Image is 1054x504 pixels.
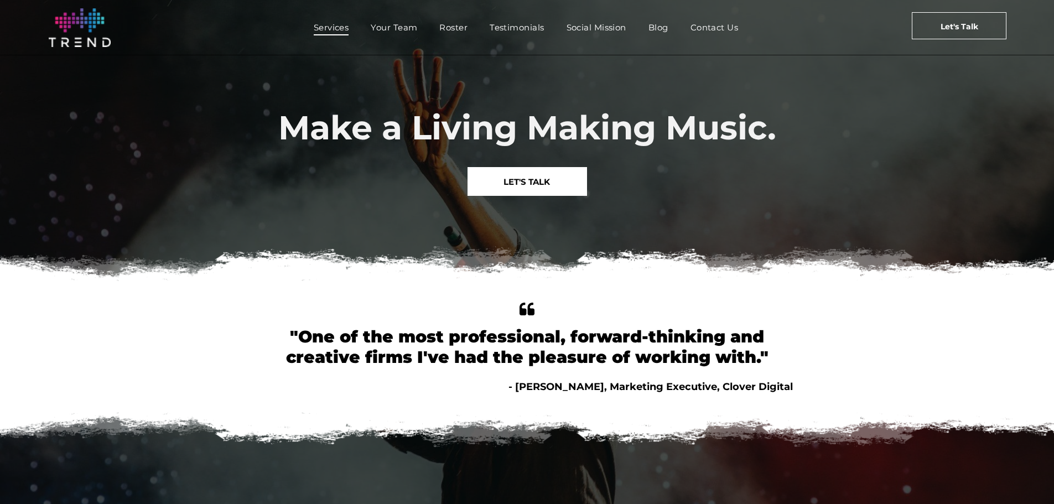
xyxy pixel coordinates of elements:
font: "One of the most professional, forward-thinking and creative firms I've had the pleasure of worki... [286,326,769,367]
span: - [PERSON_NAME], Marketing Executive, Clover Digital [508,381,793,393]
a: Let's Talk [912,12,1006,39]
img: logo [49,8,111,47]
a: Testimonials [479,19,555,35]
a: Contact Us [679,19,750,35]
a: Blog [637,19,679,35]
a: LET'S TALK [468,167,587,196]
span: Make a Living Making Music. [278,107,776,148]
a: Services [303,19,360,35]
span: Let's Talk [941,13,978,40]
a: Roster [428,19,479,35]
span: LET'S TALK [503,168,550,196]
a: Social Mission [555,19,637,35]
span: Services [314,19,349,35]
a: Your Team [360,19,428,35]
